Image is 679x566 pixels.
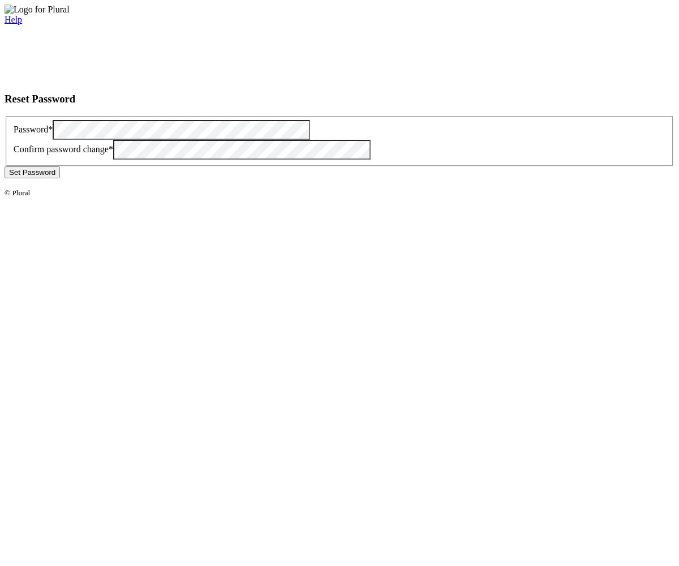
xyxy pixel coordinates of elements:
h3: Reset Password [5,93,674,105]
label: Password [14,125,53,134]
small: © Plural [5,188,30,197]
a: Help [5,15,22,24]
button: Set Password [5,166,60,178]
img: Logo for Plural [5,5,70,15]
label: Confirm password change [14,144,113,154]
